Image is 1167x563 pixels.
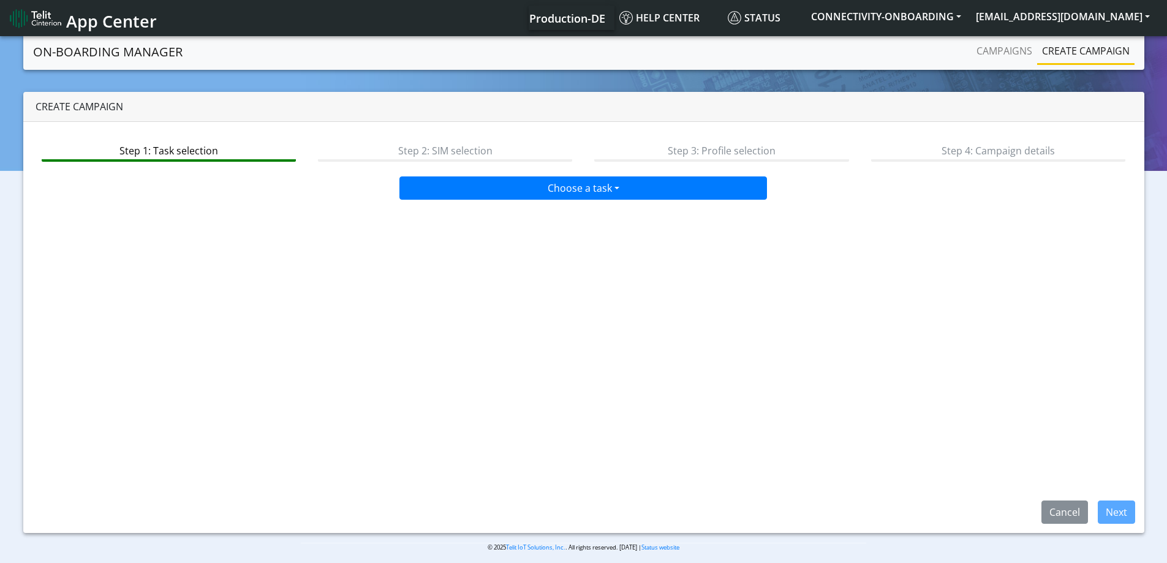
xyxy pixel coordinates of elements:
a: Status [723,6,804,30]
img: logo-telit-cinterion-gw-new.png [10,9,61,28]
button: CONNECTIVITY-ONBOARDING [804,6,969,28]
a: Your current platform instance [529,6,605,30]
span: App Center [66,10,157,32]
a: On-Boarding Manager [33,40,183,64]
a: Status website [641,543,679,551]
img: knowledge.svg [619,11,633,25]
span: Status [728,11,780,25]
btn: Step 2: SIM selection [318,138,572,162]
btn: Step 1: Task selection [42,138,296,162]
div: Create campaign [23,92,1144,122]
a: App Center [10,5,155,31]
a: Create campaign [1037,39,1135,63]
btn: Step 3: Profile selection [594,138,848,162]
button: Next [1098,501,1135,524]
img: status.svg [728,11,741,25]
span: Help center [619,11,700,25]
a: Telit IoT Solutions, Inc. [506,543,565,551]
button: Cancel [1041,501,1088,524]
a: Campaigns [972,39,1037,63]
p: © 2025 . All rights reserved. [DATE] | [301,543,866,552]
a: Help center [614,6,723,30]
span: Production-DE [529,11,605,26]
button: [EMAIL_ADDRESS][DOMAIN_NAME] [969,6,1157,28]
button: Choose a task [399,176,767,200]
btn: Step 4: Campaign details [871,138,1125,162]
